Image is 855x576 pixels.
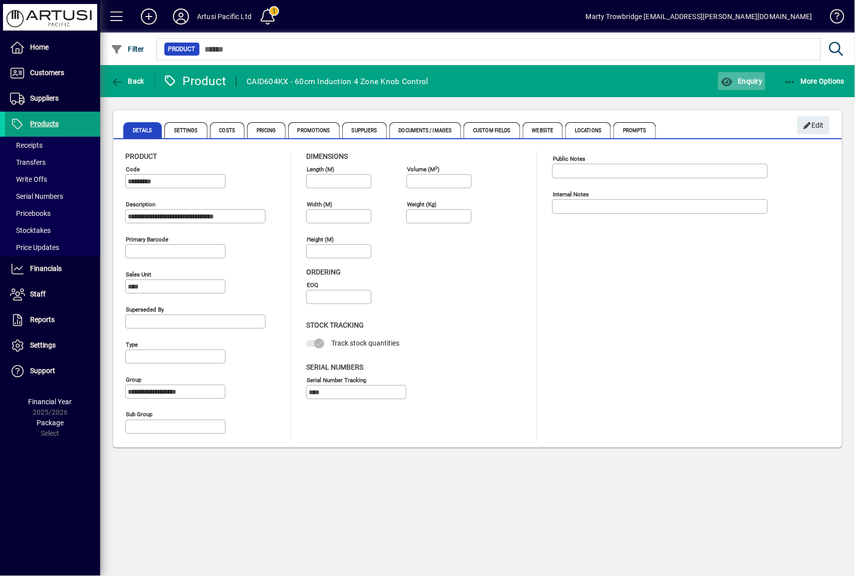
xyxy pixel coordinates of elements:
a: Home [5,35,100,60]
mat-label: Code [126,166,140,173]
mat-label: Sub group [126,411,152,418]
a: Write Offs [5,171,100,188]
mat-label: Width (m) [307,201,332,208]
a: Pricebooks [5,205,100,222]
mat-label: Height (m) [307,236,334,243]
button: More Options [781,72,847,90]
span: Stock Tracking [306,321,364,329]
mat-label: Group [126,376,141,383]
span: Receipts [10,141,43,149]
mat-label: Weight (Kg) [407,201,437,208]
a: Settings [5,333,100,358]
span: Dimensions [306,152,348,160]
span: Suppliers [342,122,387,138]
span: More Options [784,77,845,85]
span: Price Updates [10,243,59,251]
a: Customers [5,61,100,86]
span: Filter [111,45,144,53]
span: Support [30,367,55,375]
div: Marty Trowbridge [EMAIL_ADDRESS][PERSON_NAME][DOMAIN_NAME] [586,9,812,25]
span: Customers [30,69,64,77]
a: Stocktakes [5,222,100,239]
mat-label: Volume (m ) [407,166,440,173]
div: Artusi Pacific Ltd [197,9,252,25]
span: Settings [30,341,56,349]
span: Transfers [10,158,46,166]
span: Financial Year [29,398,72,406]
span: Package [37,419,64,427]
mat-label: Type [126,341,138,348]
span: Suppliers [30,94,59,102]
mat-label: Primary barcode [126,236,168,243]
span: Product [168,44,195,54]
span: Products [30,120,59,128]
button: Filter [108,40,147,58]
span: Track stock quantities [331,339,399,347]
span: Home [30,43,49,51]
span: Settings [164,122,207,138]
span: Costs [210,122,245,138]
mat-label: Superseded by [126,306,164,313]
span: Staff [30,290,46,298]
span: Pricebooks [10,209,51,217]
span: Pricing [247,122,286,138]
mat-label: Internal Notes [553,191,589,198]
mat-label: Sales unit [126,271,151,278]
a: Suppliers [5,86,100,111]
div: Product [163,73,227,89]
a: Serial Numbers [5,188,100,205]
span: Locations [565,122,611,138]
span: Serial Numbers [10,192,63,200]
mat-label: Length (m) [307,166,334,173]
span: Financials [30,264,62,272]
sup: 3 [435,165,438,170]
span: Promotions [288,122,340,138]
span: Reports [30,316,55,324]
button: Add [133,8,165,26]
span: Product [125,152,157,160]
span: Write Offs [10,175,47,183]
span: Back [111,77,144,85]
span: Stocktakes [10,226,51,234]
a: Transfers [5,154,100,171]
button: Enquiry [718,72,765,90]
span: Website [523,122,563,138]
span: Serial Numbers [306,363,363,371]
span: Custom Fields [464,122,520,138]
mat-label: Serial Number tracking [307,376,366,383]
a: Receipts [5,137,100,154]
mat-label: Description [126,201,155,208]
a: Financials [5,256,100,281]
button: Edit [797,116,829,134]
div: CAID604KX - 60cm Induction 4 Zone Knob Control [247,74,429,90]
a: Staff [5,282,100,307]
span: Documents / Images [389,122,462,138]
a: Reports [5,308,100,333]
span: Enquiry [721,77,762,85]
span: Ordering [306,268,341,276]
mat-label: Public Notes [553,155,585,162]
app-page-header-button: Back [100,72,155,90]
a: Price Updates [5,239,100,256]
span: Edit [803,117,824,134]
a: Knowledge Base [822,2,842,35]
a: Support [5,359,100,384]
button: Back [108,72,147,90]
span: Prompts [613,122,656,138]
span: Details [123,122,162,138]
button: Profile [165,8,197,26]
mat-label: EOQ [307,281,318,289]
